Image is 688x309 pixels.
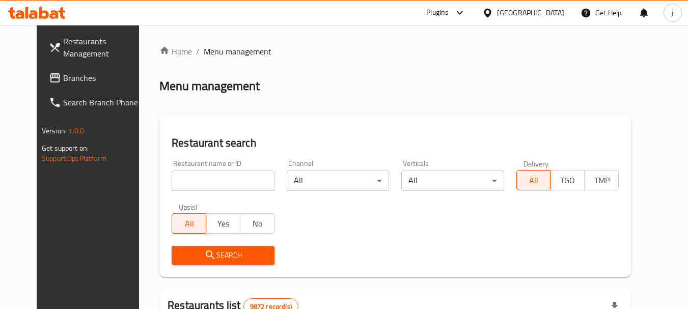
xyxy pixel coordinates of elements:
[172,171,274,191] input: Search for restaurant name or ID..
[196,45,200,58] li: /
[521,173,547,188] span: All
[401,171,504,191] div: All
[516,170,551,190] button: All
[41,90,152,115] a: Search Branch Phone
[42,142,89,155] span: Get support on:
[672,7,673,18] span: j
[172,213,206,234] button: All
[210,216,236,231] span: Yes
[68,124,84,137] span: 1.0.0
[584,170,619,190] button: TMP
[63,96,144,108] span: Search Branch Phone
[42,124,67,137] span: Version:
[524,160,549,167] label: Delivery
[180,249,266,262] span: Search
[41,29,152,66] a: Restaurants Management
[159,45,192,58] a: Home
[244,216,270,231] span: No
[63,72,144,84] span: Branches
[204,45,271,58] span: Menu management
[287,171,389,191] div: All
[172,246,274,265] button: Search
[206,213,240,234] button: Yes
[41,66,152,90] a: Branches
[159,78,260,94] h2: Menu management
[159,45,631,58] nav: breadcrumb
[497,7,564,18] div: [GEOGRAPHIC_DATA]
[176,216,202,231] span: All
[589,173,615,188] span: TMP
[240,213,274,234] button: No
[426,7,449,19] div: Plugins
[550,170,585,190] button: TGO
[172,135,619,151] h2: Restaurant search
[42,152,106,165] a: Support.OpsPlatform
[179,203,198,210] label: Upsell
[63,35,144,60] span: Restaurants Management
[555,173,581,188] span: TGO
